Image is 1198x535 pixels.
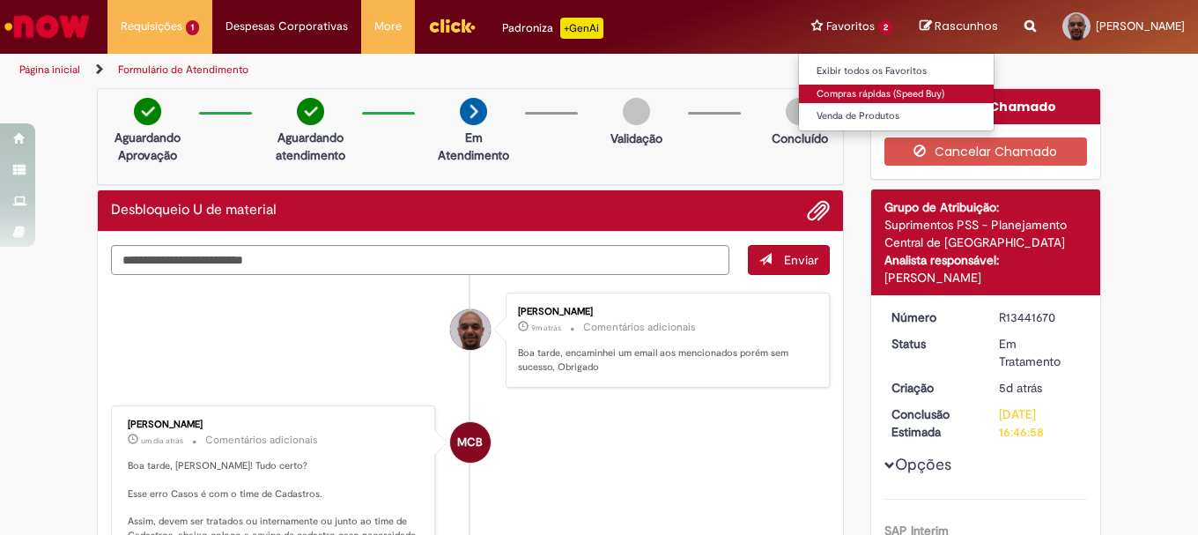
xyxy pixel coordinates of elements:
[610,130,662,147] p: Validação
[878,379,987,397] dt: Criação
[518,307,811,317] div: [PERSON_NAME]
[13,54,786,86] ul: Trilhas de página
[141,435,183,446] span: um dia atrás
[878,335,987,353] dt: Status
[141,435,183,446] time: 26/08/2025 13:56:46
[226,18,348,35] span: Despesas Corporativas
[128,420,421,430] div: [PERSON_NAME]
[531,323,561,333] span: 9m atrás
[884,251,1088,269] div: Analista responsável:
[450,309,491,350] div: Marcelo Teles Oliveira
[999,380,1042,396] time: 23/08/2025 09:24:52
[583,320,696,335] small: Comentários adicionais
[935,18,998,34] span: Rascunhos
[884,137,1088,166] button: Cancelar Chamado
[121,18,182,35] span: Requisições
[431,129,516,164] p: Em Atendimento
[878,20,893,35] span: 2
[460,98,487,125] img: arrow-next.png
[799,85,994,104] a: Compras rápidas (Speed Buy)
[105,129,190,164] p: Aguardando Aprovação
[826,18,875,35] span: Favoritos
[118,63,248,77] a: Formulário de Atendimento
[799,62,994,81] a: Exibir todos os Favoritos
[186,20,199,35] span: 1
[884,216,1088,251] div: Suprimentos PSS - Planejamento Central de [GEOGRAPHIC_DATA]
[884,198,1088,216] div: Grupo de Atribuição:
[920,19,998,35] a: Rascunhos
[999,380,1042,396] span: 5d atrás
[111,203,277,219] h2: Desbloqueio U de material Histórico de tíquete
[772,130,828,147] p: Concluído
[428,12,476,39] img: click_logo_yellow_360x200.png
[205,433,318,448] small: Comentários adicionais
[457,421,483,464] span: MCB
[502,18,603,39] div: Padroniza
[1096,19,1185,33] span: [PERSON_NAME]
[884,269,1088,286] div: [PERSON_NAME]
[748,245,830,275] button: Enviar
[450,422,491,463] div: Mariane Cega Bianchessi
[268,129,353,164] p: Aguardando atendimento
[999,405,1081,441] div: [DATE] 16:46:58
[999,379,1081,397] div: 23/08/2025 09:24:52
[111,245,729,275] textarea: Digite sua mensagem aqui...
[19,63,80,77] a: Página inicial
[786,98,813,125] img: img-circle-grey.png
[784,252,818,268] span: Enviar
[374,18,402,35] span: More
[518,346,811,374] p: Boa tarde, encaminhei um email aos mencionados porém sem sucesso, Obrigado
[531,323,561,333] time: 27/08/2025 15:52:28
[297,98,324,125] img: check-circle-green.png
[999,335,1081,370] div: Em Tratamento
[799,107,994,126] a: Venda de Produtos
[878,308,987,326] dt: Número
[999,308,1081,326] div: R13441670
[2,9,92,44] img: ServiceNow
[798,53,995,131] ul: Favoritos
[878,405,987,441] dt: Conclusão Estimada
[134,98,161,125] img: check-circle-green.png
[560,18,603,39] p: +GenAi
[807,199,830,222] button: Adicionar anexos
[623,98,650,125] img: img-circle-grey.png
